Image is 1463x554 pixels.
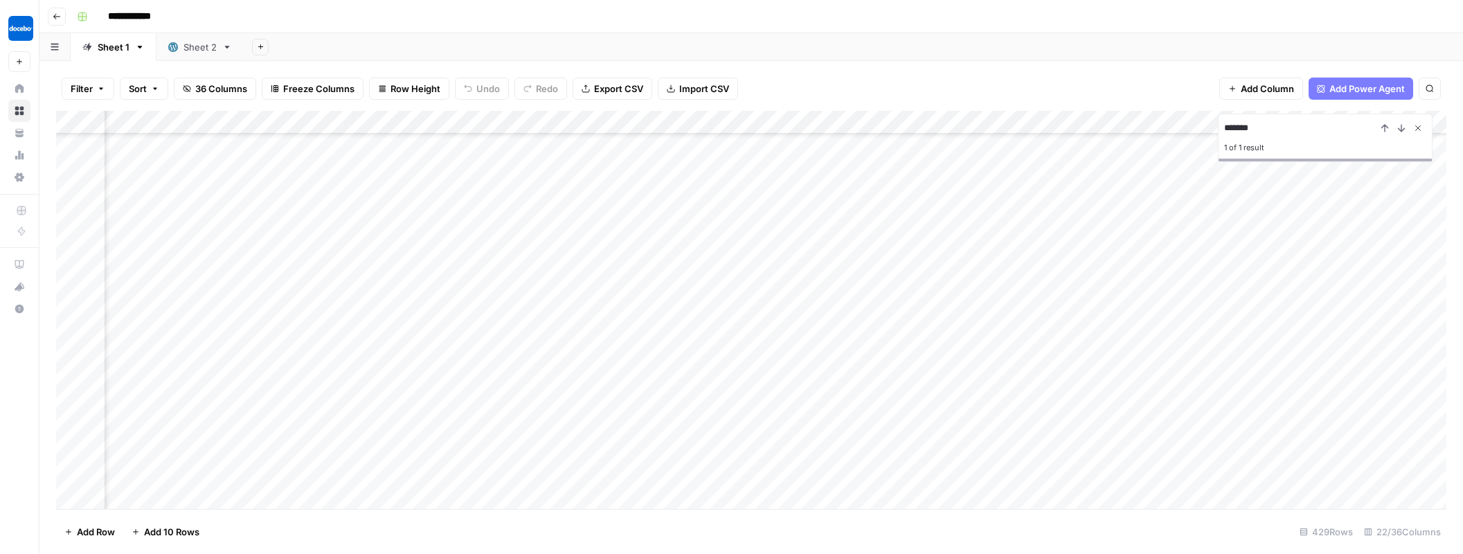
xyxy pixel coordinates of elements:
[195,82,247,96] span: 36 Columns
[183,40,217,54] div: Sheet 2
[8,78,30,100] a: Home
[573,78,652,100] button: Export CSV
[123,521,208,543] button: Add 10 Rows
[8,298,30,320] button: Help + Support
[1376,120,1393,136] button: Previous Result
[8,11,30,46] button: Workspace: Docebo
[9,276,30,297] div: What's new?
[71,33,156,61] a: Sheet 1
[8,100,30,122] a: Browse
[1294,521,1358,543] div: 429 Rows
[56,521,123,543] button: Add Row
[391,82,440,96] span: Row Height
[455,78,509,100] button: Undo
[514,78,567,100] button: Redo
[144,525,199,539] span: Add 10 Rows
[283,82,354,96] span: Freeze Columns
[1329,82,1405,96] span: Add Power Agent
[129,82,147,96] span: Sort
[8,276,30,298] button: What's new?
[369,78,449,100] button: Row Height
[1393,120,1410,136] button: Next Result
[476,82,500,96] span: Undo
[8,166,30,188] a: Settings
[1309,78,1413,100] button: Add Power Agent
[658,78,738,100] button: Import CSV
[594,82,643,96] span: Export CSV
[1358,521,1446,543] div: 22/36 Columns
[120,78,168,100] button: Sort
[8,253,30,276] a: AirOps Academy
[156,33,244,61] a: Sheet 2
[1224,139,1426,156] div: 1 of 1 result
[1241,82,1294,96] span: Add Column
[77,525,115,539] span: Add Row
[679,82,729,96] span: Import CSV
[174,78,256,100] button: 36 Columns
[1410,120,1426,136] button: Close Search
[62,78,114,100] button: Filter
[262,78,363,100] button: Freeze Columns
[8,122,30,144] a: Your Data
[536,82,558,96] span: Redo
[1219,78,1303,100] button: Add Column
[8,144,30,166] a: Usage
[98,40,129,54] div: Sheet 1
[71,82,93,96] span: Filter
[8,16,33,41] img: Docebo Logo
